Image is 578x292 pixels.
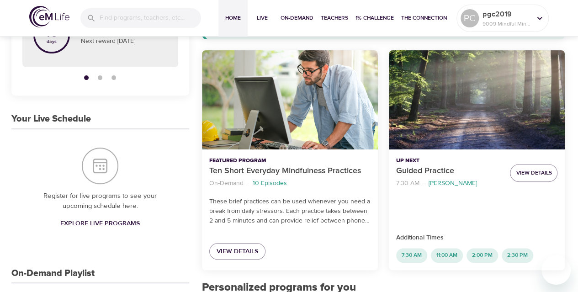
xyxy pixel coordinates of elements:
span: 1% Challenge [355,13,394,23]
span: View Details [516,168,551,178]
li: · [247,177,249,190]
span: Explore Live Programs [60,218,140,229]
p: On-Demand [209,179,244,188]
div: 2:30 PM [502,248,533,263]
h3: Your Live Schedule [11,114,91,124]
button: View Details [510,164,557,182]
p: Guided Practice [396,165,503,177]
span: Home [222,13,244,23]
nav: breadcrumb [209,177,371,190]
p: Register for live programs to see your upcoming schedule here. [30,191,171,212]
img: Your Live Schedule [82,148,118,184]
span: View Details [217,246,258,257]
div: 2:00 PM [467,248,498,263]
li: · [423,177,425,190]
button: Guided Practice [389,50,565,149]
span: 2:00 PM [467,251,498,259]
a: Explore Live Programs [57,215,143,232]
p: days [45,40,58,43]
span: 7:30 AM [396,251,427,259]
a: View Details [209,243,265,260]
span: 11:00 AM [431,251,463,259]
iframe: Button to launch messaging window [541,255,571,285]
p: Next reward [DATE] [81,37,167,46]
img: logo [29,6,69,27]
h3: On-Demand Playlist [11,268,95,279]
p: These brief practices can be used whenever you need a break from daily stressors. Each practice t... [209,197,371,226]
p: 9009 Mindful Minutes [483,20,531,28]
p: Ten Short Everyday Mindfulness Practices [209,165,371,177]
div: PC [461,9,479,27]
nav: breadcrumb [396,177,503,190]
button: Ten Short Everyday Mindfulness Practices [202,50,378,149]
p: 7:30 AM [396,179,419,188]
span: 2:30 PM [502,251,533,259]
span: The Connection [401,13,447,23]
span: Live [251,13,273,23]
p: Additional Times [396,233,557,243]
span: Teachers [321,13,348,23]
p: [PERSON_NAME] [429,179,477,188]
div: 11:00 AM [431,248,463,263]
p: pgc2019 [483,9,531,20]
p: 10 [45,27,58,40]
p: 10 Episodes [253,179,287,188]
p: Featured Program [209,157,371,165]
div: 7:30 AM [396,248,427,263]
input: Find programs, teachers, etc... [100,8,201,28]
span: On-Demand [281,13,313,23]
p: Up Next [396,157,503,165]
